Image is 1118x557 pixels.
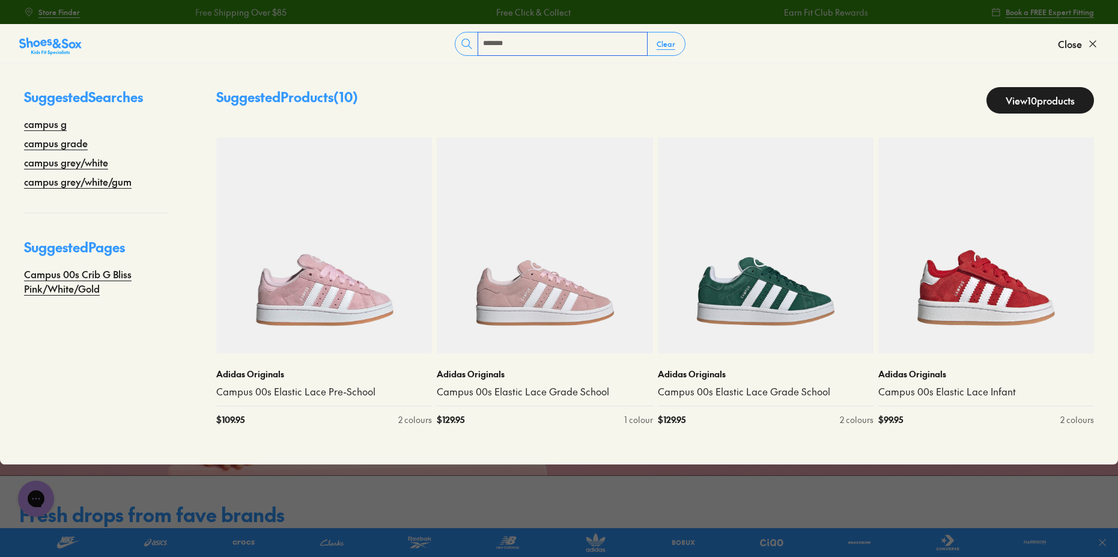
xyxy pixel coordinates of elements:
p: Adidas Originals [878,368,1094,380]
a: Earn Fit Club Rewards [783,6,867,19]
iframe: Gorgias live chat messenger [12,476,60,521]
a: campus grey/white/gum [24,174,132,189]
span: $ 99.95 [878,413,903,426]
a: Campus 00s Elastic Lace Grade School [437,385,652,398]
a: Free Shipping Over $85 [194,6,285,19]
div: 2 colours [1060,413,1094,426]
a: campus g [24,117,67,131]
span: $ 129.95 [437,413,464,426]
a: campus grey/white [24,155,108,169]
a: View10products [986,87,1094,114]
span: Book a FREE Expert Fitting [1006,7,1094,17]
a: Campus 00s Elastic Lace Pre-School [216,385,432,398]
a: Free Click & Collect [495,6,570,19]
p: Adidas Originals [437,368,652,380]
a: Campus 00s Crib G Bliss Pink/White/Gold [24,267,168,296]
div: 2 colours [398,413,432,426]
a: Book a FREE Expert Fitting [991,1,1094,23]
span: $ 129.95 [658,413,685,426]
a: campus grade [24,136,88,150]
span: $ 109.95 [216,413,245,426]
div: 1 colour [624,413,653,426]
a: Campus 00s Elastic Lace Grade School [658,385,873,398]
button: Clear [647,33,685,55]
p: Adidas Originals [658,368,873,380]
p: Suggested Searches [24,87,168,117]
span: Store Finder [38,7,80,17]
span: Close [1058,37,1082,51]
p: Adidas Originals [216,368,432,380]
p: Suggested Products [216,87,358,114]
span: ( 10 ) [333,88,358,106]
a: Shoes &amp; Sox [19,34,82,53]
div: 2 colours [840,413,873,426]
a: Store Finder [24,1,80,23]
img: SNS_Logo_Responsive.svg [19,37,82,56]
a: Campus 00s Elastic Lace Infant [878,385,1094,398]
button: Close [1058,31,1099,57]
p: Suggested Pages [24,237,168,267]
